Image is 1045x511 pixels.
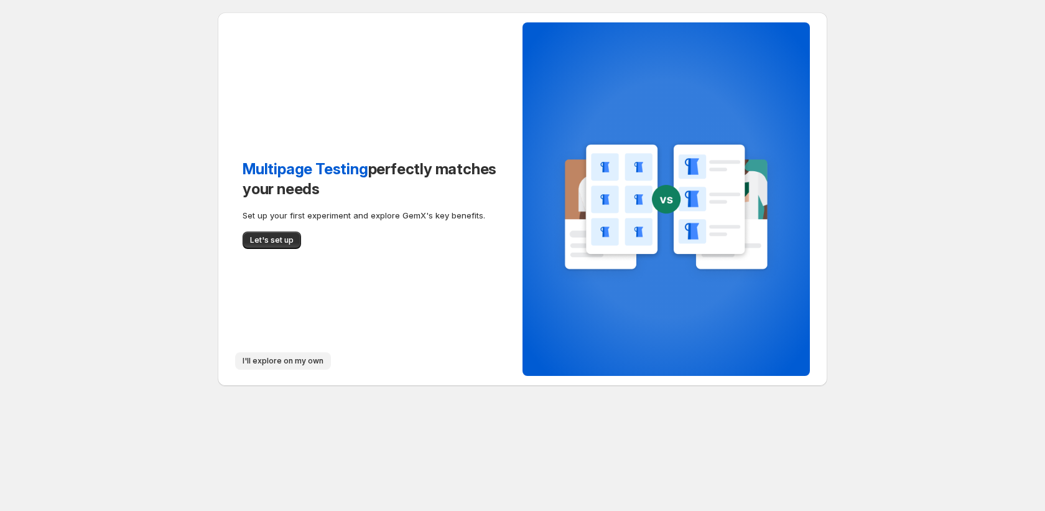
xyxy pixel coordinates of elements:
[243,159,498,199] h2: perfectly matches your needs
[243,209,498,222] p: Set up your first experiment and explore GemX's key benefits.
[235,352,331,370] button: I'll explore on my own
[250,235,294,245] span: Let's set up
[550,139,783,287] img: multipage-testing-guide-bg
[243,356,323,366] span: I'll explore on my own
[243,232,301,249] button: Let's set up
[243,160,368,178] span: Multipage Testing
